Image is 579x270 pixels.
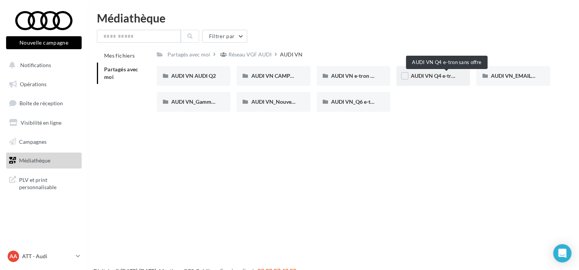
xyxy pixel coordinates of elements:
a: Médiathèque [5,153,83,169]
div: Médiathèque [97,12,570,24]
span: Mes fichiers [104,52,135,59]
a: Visibilité en ligne [5,115,83,131]
span: AUDI VN_Q6 e-tron [331,98,379,105]
span: AUDI VN AUDI Q2 [171,72,216,79]
p: ATT - Audi [22,252,73,260]
button: Nouvelle campagne [6,36,82,49]
span: Notifications [20,62,51,68]
a: Campagnes [5,134,83,150]
span: Visibilité en ligne [21,119,61,126]
div: Partagés avec moi [167,51,210,58]
span: AUDI VN_Gamme Q8 e-tron [171,98,238,105]
a: Opérations [5,76,83,92]
div: AUDI VN [280,51,302,58]
span: Partagés avec moi [104,66,138,80]
a: AA ATT - Audi [6,249,82,264]
button: Notifications [5,57,80,73]
span: PLV et print personnalisable [19,175,79,191]
span: Campagnes [19,138,47,145]
span: AUDI VN_Nouvelle A6 e-tron [251,98,321,105]
span: Boîte de réception [19,100,63,106]
span: AUDI VN Q4 e-tron sans offre [411,72,482,79]
div: Open Intercom Messenger [553,244,571,262]
div: AUDI VN Q4 e-tron sans offre [406,56,487,69]
span: Médiathèque [19,157,50,164]
button: Filtrer par [202,30,247,43]
span: Opérations [20,81,47,87]
span: AA [10,252,17,260]
a: PLV et print personnalisable [5,172,83,194]
span: AUDI VN_EMAILS COMMANDES [491,72,571,79]
span: AUDI VN e-tron GT [331,72,377,79]
span: AUDI VN CAMPAGNE HYBRIDE RECHARGEABLE [251,72,371,79]
a: Boîte de réception [5,95,83,111]
div: Réseau VGF AUDI [228,51,272,58]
